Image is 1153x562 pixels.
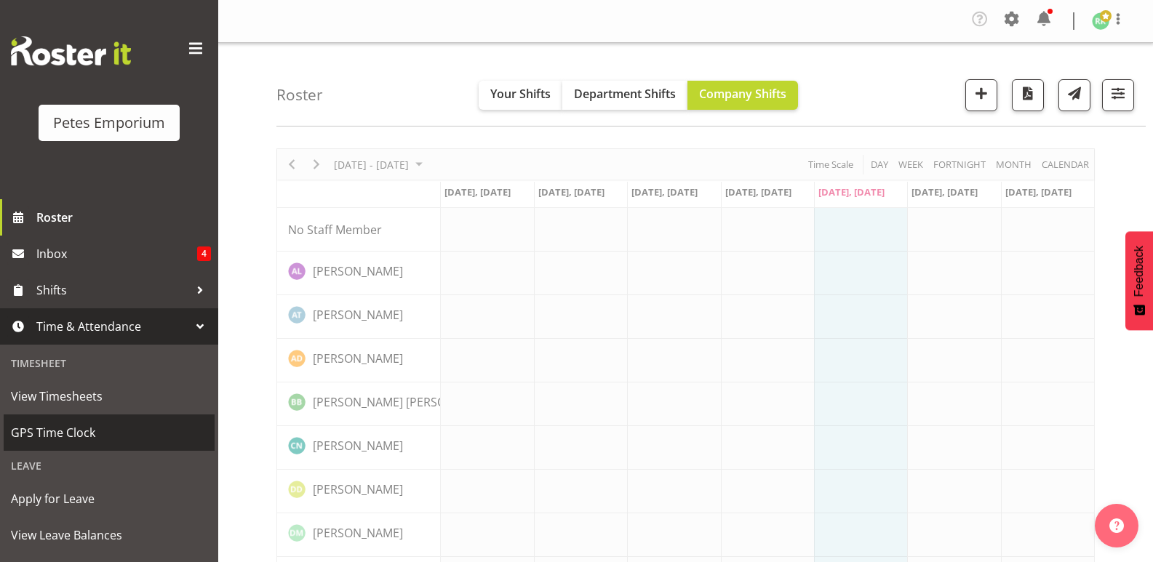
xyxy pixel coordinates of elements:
span: Shifts [36,279,189,301]
button: Your Shifts [479,81,562,110]
button: Department Shifts [562,81,687,110]
img: help-xxl-2.png [1109,518,1124,533]
button: Download a PDF of the roster according to the set date range. [1012,79,1044,111]
button: Add a new shift [965,79,997,111]
img: ruth-robertson-taylor722.jpg [1092,12,1109,30]
button: Feedback - Show survey [1125,231,1153,330]
span: GPS Time Clock [11,422,207,443]
button: Company Shifts [687,81,798,110]
div: Leave [4,451,215,481]
h4: Roster [276,87,323,103]
span: Apply for Leave [11,488,207,510]
span: Inbox [36,243,197,265]
span: 4 [197,246,211,261]
button: Send a list of all shifts for the selected filtered period to all rostered employees. [1058,79,1090,111]
button: Filter Shifts [1102,79,1134,111]
span: Company Shifts [699,86,786,102]
a: View Leave Balances [4,517,215,553]
div: Petes Emporium [53,112,165,134]
span: View Leave Balances [11,524,207,546]
span: Feedback [1133,246,1146,297]
span: Roster [36,206,211,228]
span: View Timesheets [11,385,207,407]
a: Apply for Leave [4,481,215,517]
img: Rosterit website logo [11,36,131,65]
div: Timesheet [4,348,215,378]
span: Department Shifts [574,86,676,102]
a: GPS Time Clock [4,414,215,451]
span: Time & Attendance [36,316,189,337]
a: View Timesheets [4,378,215,414]
span: Your Shifts [490,86,551,102]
